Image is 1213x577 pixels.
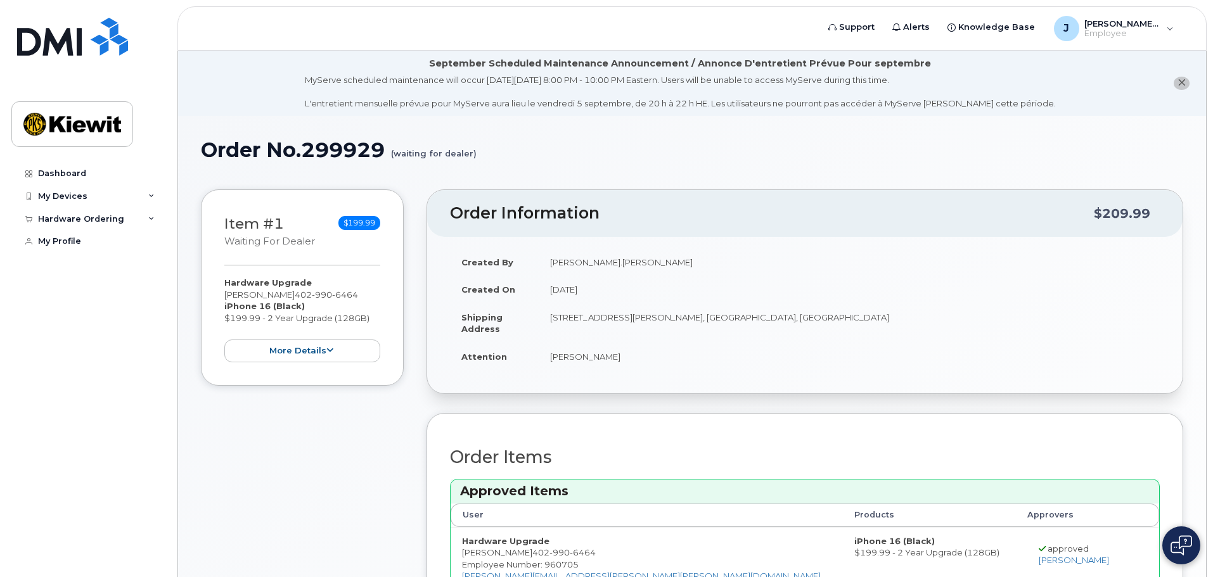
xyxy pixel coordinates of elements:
[391,139,477,158] small: (waiting for dealer)
[450,205,1094,222] h2: Order Information
[224,277,380,362] div: [PERSON_NAME] $199.99 - 2 Year Upgrade (128GB)
[854,536,935,546] strong: iPhone 16 (Black)
[224,339,380,363] button: more details
[332,289,358,300] span: 6464
[451,504,843,526] th: User
[338,216,380,230] span: $199.99
[539,276,1160,303] td: [DATE]
[532,547,596,557] span: 402
[1174,77,1190,90] button: close notification
[539,303,1160,343] td: [STREET_ADDRESS][PERSON_NAME], [GEOGRAPHIC_DATA], [GEOGRAPHIC_DATA]
[460,483,1150,500] h3: Approved Items
[461,312,503,334] strong: Shipping Address
[539,343,1160,371] td: [PERSON_NAME]
[201,139,1183,161] h1: Order No.299929
[461,257,513,267] strong: Created By
[312,289,332,300] span: 990
[462,559,579,569] span: Employee Number: 960705
[549,547,570,557] span: 990
[461,284,515,295] strong: Created On
[1048,543,1089,554] span: approved
[224,236,315,247] small: waiting for dealer
[429,57,931,70] div: September Scheduled Maintenance Announcement / Annonce D'entretient Prévue Pour septembre
[539,248,1160,276] td: [PERSON_NAME].[PERSON_NAME]
[1039,555,1109,565] a: [PERSON_NAME]
[843,504,1016,526] th: Products
[462,536,549,546] strong: Hardware Upgrade
[450,448,1160,467] h2: Order Items
[224,277,312,288] strong: Hardware Upgrade
[295,289,358,300] span: 402
[570,547,596,557] span: 6464
[461,352,507,362] strong: Attention
[1016,504,1135,526] th: Approvers
[1094,201,1150,225] div: $209.99
[1171,535,1192,555] img: Open chat
[224,216,315,248] h3: Item #1
[305,74,1056,110] div: MyServe scheduled maintenance will occur [DATE][DATE] 8:00 PM - 10:00 PM Eastern. Users will be u...
[224,301,305,311] strong: iPhone 16 (Black)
